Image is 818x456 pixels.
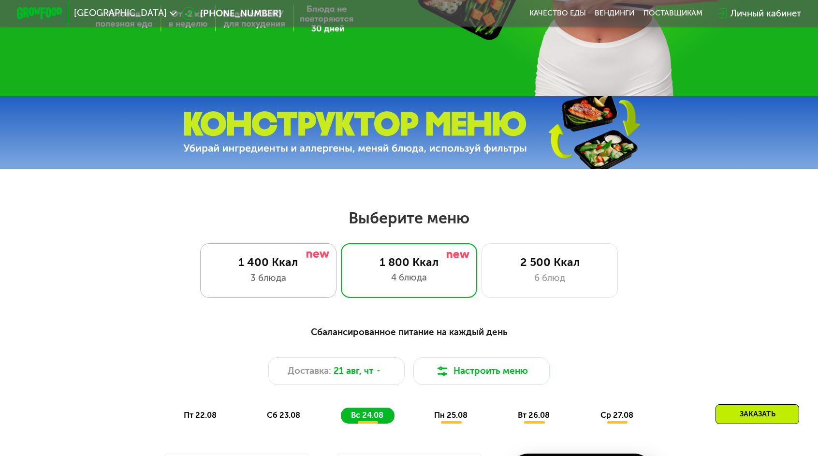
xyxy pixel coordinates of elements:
[643,9,702,18] div: поставщикам
[212,255,324,269] div: 1 400 Ккал
[36,208,782,228] h2: Выберите меню
[518,411,550,420] span: вт 26.08
[529,9,586,18] a: Качество еды
[184,411,217,420] span: пт 22.08
[600,411,633,420] span: ср 27.08
[212,271,324,285] div: 3 блюда
[182,7,281,20] a: [PHONE_NUMBER]
[494,255,606,269] div: 2 500 Ккал
[267,411,300,420] span: сб 23.08
[352,255,465,269] div: 1 800 Ккал
[334,364,373,378] span: 21 авг, чт
[413,357,550,384] button: Настроить меню
[595,9,634,18] a: Вендинги
[494,271,606,285] div: 6 блюд
[288,364,331,378] span: Доставка:
[74,9,167,18] span: [GEOGRAPHIC_DATA]
[730,7,801,20] div: Личный кабинет
[73,325,745,339] div: Сбалансированное питание на каждый день
[351,411,383,420] span: вс 24.08
[716,404,799,424] div: Заказать
[434,411,467,420] span: пн 25.08
[352,271,465,284] div: 4 блюда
